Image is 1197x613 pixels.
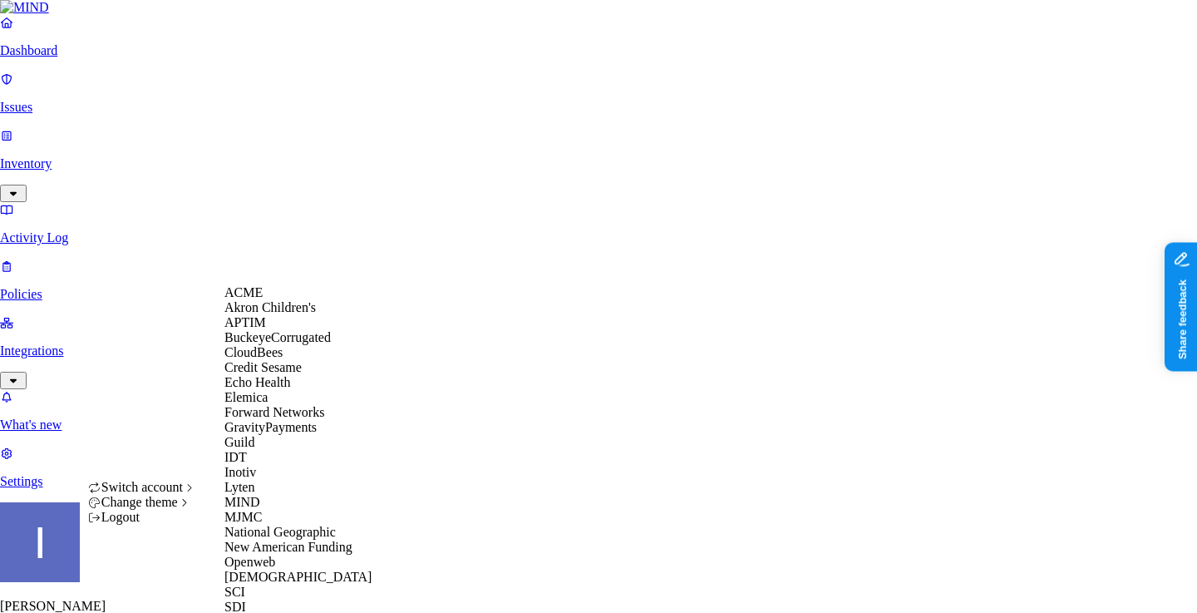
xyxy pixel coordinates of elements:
span: SCI [224,585,245,599]
span: APTIM [224,315,266,329]
span: GravityPayments [224,420,317,434]
span: [DEMOGRAPHIC_DATA] [224,570,372,584]
span: IDT [224,450,247,464]
span: Switch account [101,480,183,494]
span: MIND [224,495,260,509]
span: Inotiv [224,465,256,479]
span: Akron Children's [224,300,316,314]
span: Echo Health [224,375,291,389]
span: Elemica [224,390,268,404]
span: Lyten [224,480,254,494]
span: Change theme [101,495,178,509]
span: Credit Sesame [224,360,302,374]
span: MJMC [224,510,262,524]
span: Guild [224,435,254,449]
span: BuckeyeCorrugated [224,330,331,344]
span: New American Funding [224,540,352,554]
span: CloudBees [224,345,283,359]
span: National Geographic [224,525,336,539]
span: ACME [224,285,263,299]
span: Forward Networks [224,405,324,419]
div: Logout [88,510,197,525]
span: Openweb [224,555,275,569]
